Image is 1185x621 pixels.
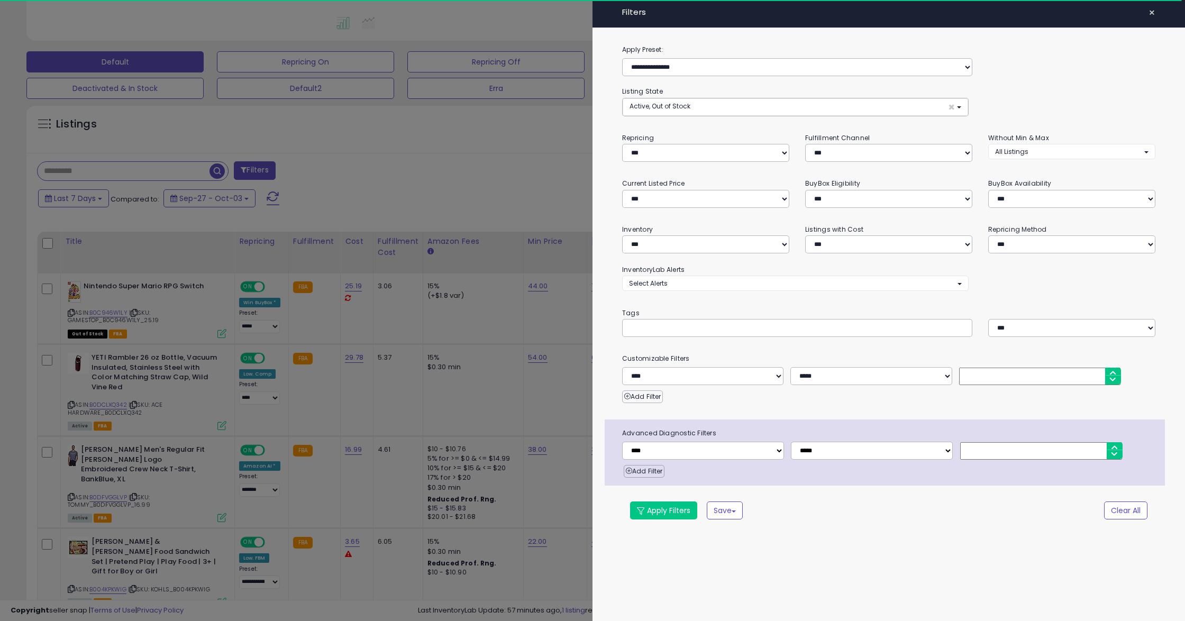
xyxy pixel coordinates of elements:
[622,179,685,188] small: Current Listed Price
[1104,501,1147,519] button: Clear All
[988,144,1155,159] button: All Listings
[948,102,955,113] span: ×
[995,147,1028,156] span: All Listings
[630,102,690,111] span: Active, Out of Stock
[622,8,1155,17] h4: Filters
[988,225,1047,234] small: Repricing Method
[622,390,663,403] button: Add Filter
[622,133,654,142] small: Repricing
[805,133,870,142] small: Fulfillment Channel
[805,179,860,188] small: BuyBox Eligibility
[622,265,685,274] small: InventoryLab Alerts
[614,307,1163,319] small: Tags
[1148,5,1155,20] span: ×
[622,276,969,291] button: Select Alerts
[629,279,668,288] span: Select Alerts
[624,465,664,478] button: Add Filter
[988,179,1051,188] small: BuyBox Availability
[623,98,968,116] button: Active, Out of Stock ×
[614,353,1163,364] small: Customizable Filters
[988,133,1049,142] small: Without Min & Max
[614,44,1163,56] label: Apply Preset:
[1144,5,1160,20] button: ×
[630,501,697,519] button: Apply Filters
[614,427,1165,439] span: Advanced Diagnostic Filters
[805,225,863,234] small: Listings with Cost
[707,501,743,519] button: Save
[622,225,653,234] small: Inventory
[622,87,663,96] small: Listing State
